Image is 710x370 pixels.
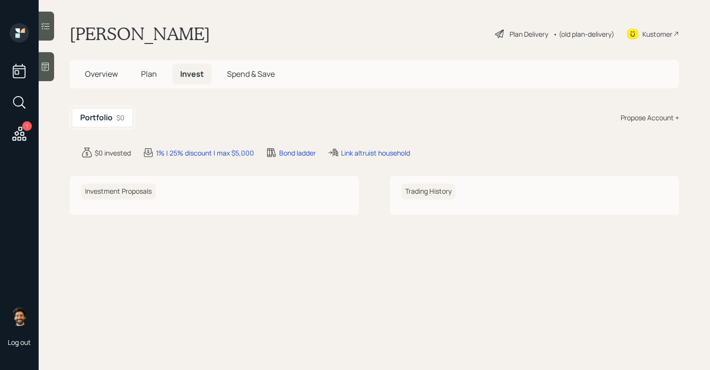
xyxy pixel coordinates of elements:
div: Plan Delivery [510,29,548,39]
span: Overview [85,69,118,79]
div: Log out [8,338,31,347]
h6: Trading History [401,184,455,199]
div: 1 [22,121,32,131]
h6: Investment Proposals [81,184,156,199]
div: Link altruist household [341,148,410,158]
div: Bond ladder [279,148,316,158]
div: $0 invested [95,148,131,158]
div: 1% | 25% discount | max $5,000 [156,148,254,158]
h1: [PERSON_NAME] [70,23,210,44]
div: Kustomer [642,29,672,39]
img: eric-schwartz-headshot.png [10,307,29,326]
div: Propose Account + [621,113,679,123]
h5: Portfolio [80,113,113,122]
span: Spend & Save [227,69,275,79]
span: Invest [180,69,204,79]
div: • (old plan-delivery) [553,29,614,39]
div: $0 [116,113,125,123]
span: Plan [141,69,157,79]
